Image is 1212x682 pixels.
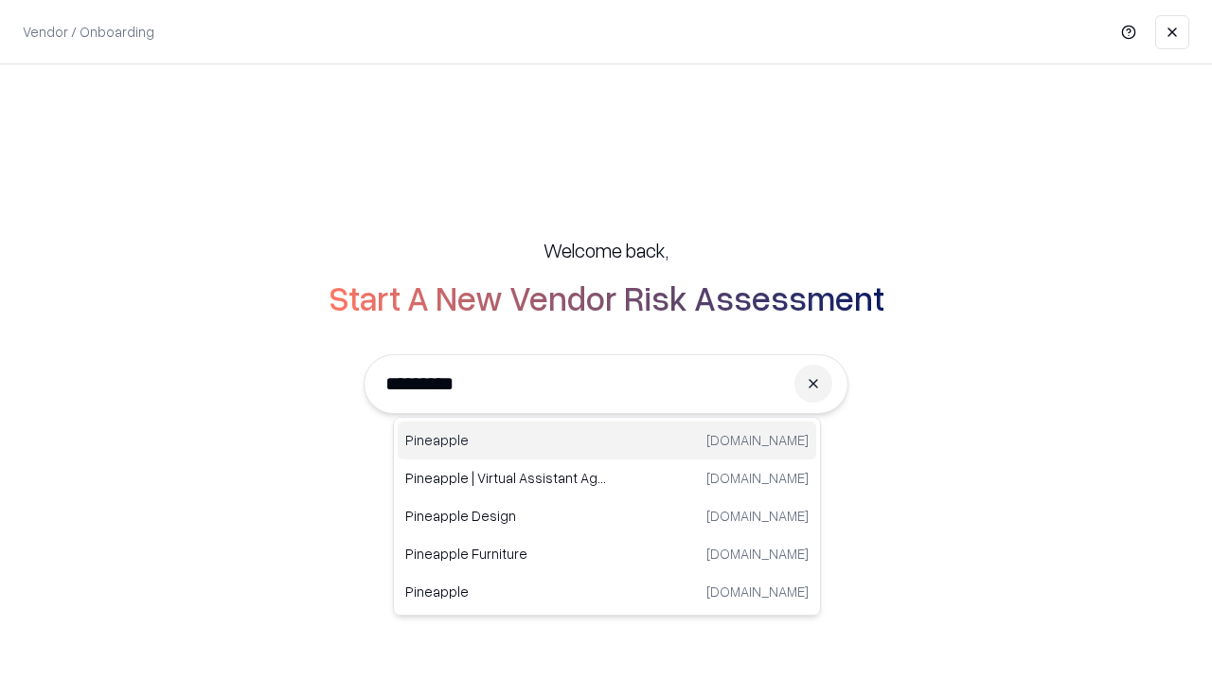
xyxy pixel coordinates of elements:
p: Pineapple [405,582,607,601]
h2: Start A New Vendor Risk Assessment [329,278,884,316]
p: Pineapple [405,430,607,450]
p: Pineapple | Virtual Assistant Agency [405,468,607,488]
p: [DOMAIN_NAME] [706,468,809,488]
p: Pineapple Furniture [405,544,607,564]
p: Pineapple Design [405,506,607,526]
p: [DOMAIN_NAME] [706,544,809,564]
p: [DOMAIN_NAME] [706,506,809,526]
p: [DOMAIN_NAME] [706,582,809,601]
p: Vendor / Onboarding [23,22,154,42]
p: [DOMAIN_NAME] [706,430,809,450]
h5: Welcome back, [544,237,668,263]
div: Suggestions [393,417,821,616]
